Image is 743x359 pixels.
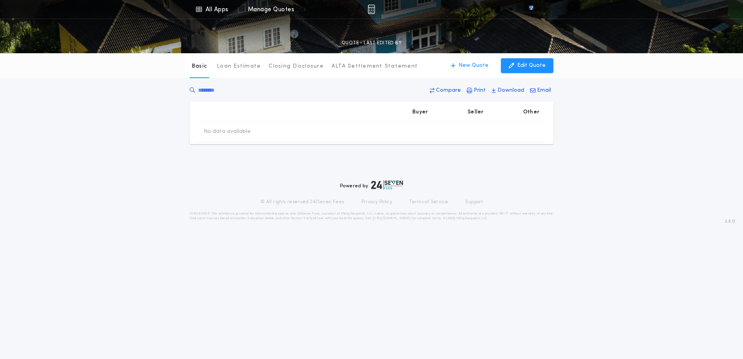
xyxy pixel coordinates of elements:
[412,108,428,116] p: Buyer
[342,39,401,47] p: QUOTE - LAST EDITED BY
[467,108,484,116] p: Seller
[436,87,461,94] p: Compare
[427,84,463,98] button: Compare
[528,84,553,98] button: Email
[331,63,418,70] p: ALTA Settlement Statement
[371,180,403,190] img: logo
[260,199,344,205] p: © All rights reserved. 24|Seven Fees
[464,84,488,98] button: Print
[340,180,403,190] div: Powered by
[269,63,324,70] p: Closing Disclosure
[489,84,527,98] button: Download
[372,217,411,220] a: [URL][DOMAIN_NAME]
[517,62,546,70] p: Edit Quote
[197,122,257,142] td: No data available
[465,199,483,205] a: Support
[368,5,375,14] img: img
[190,211,553,221] p: DISCLAIMER: This estimate is provided for informational purposes only. 24|Seven Fees, a product o...
[192,63,207,70] p: Basic
[497,87,524,94] p: Download
[443,58,496,73] button: New Quote
[501,58,553,73] button: Edit Quote
[474,87,486,94] p: Print
[217,63,261,70] p: Loan Estimate
[361,199,392,205] a: Privacy Policy
[409,199,448,205] a: Terms of Service
[725,218,735,225] span: 3.8.0
[537,87,551,94] p: Email
[459,62,488,70] p: New Quote
[515,5,548,13] img: vs-icon
[523,108,539,116] p: Other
